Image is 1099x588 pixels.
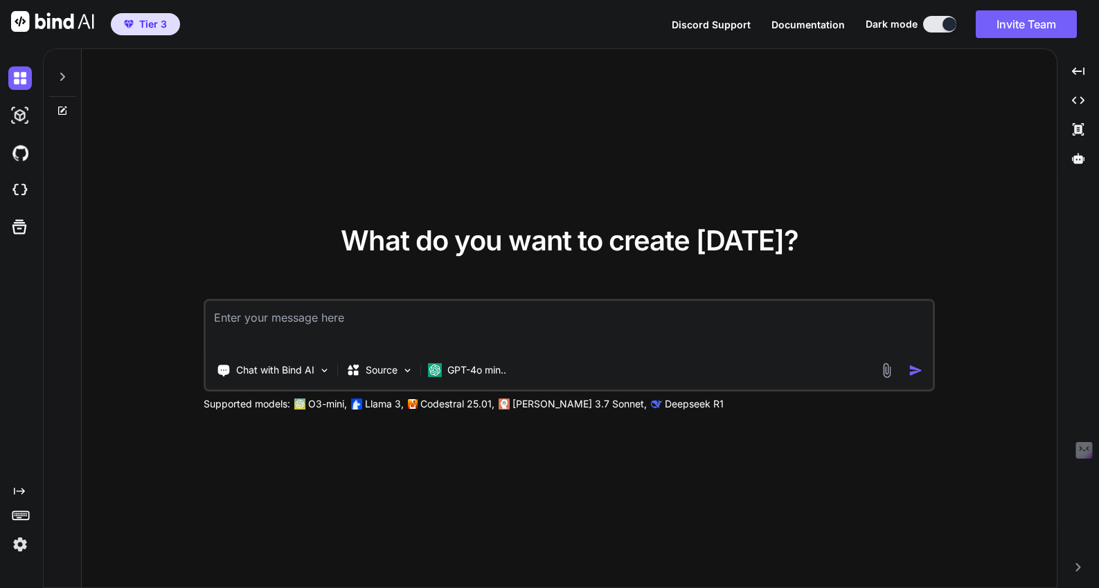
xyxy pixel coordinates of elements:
[512,397,647,411] p: [PERSON_NAME] 3.7 Sonnet,
[308,397,347,411] p: O3-mini,
[665,397,724,411] p: Deepseek R1
[341,223,798,257] span: What do you want to create [DATE]?
[236,363,314,377] p: Chat with Bind AI
[11,11,94,32] img: Bind AI
[365,397,404,411] p: Llama 3,
[111,13,180,35] button: premiumTier 3
[8,104,32,127] img: darkAi-studio
[8,178,32,202] img: cloudideIcon
[402,365,413,376] img: Pick Models
[8,66,32,90] img: darkChat
[408,399,418,409] img: Mistral-AI
[672,17,751,32] button: Discord Support
[879,362,895,378] img: attachment
[672,19,751,30] span: Discord Support
[204,397,290,411] p: Supported models:
[447,363,506,377] p: GPT-4o min..
[139,17,167,31] span: Tier 3
[351,398,362,410] img: Llama2
[771,19,845,30] span: Documentation
[124,20,134,28] img: premium
[366,363,397,377] p: Source
[294,398,305,410] img: GPT-4
[8,141,32,165] img: githubDark
[866,17,918,31] span: Dark mode
[976,10,1077,38] button: Invite Team
[428,363,442,377] img: GPT-4o mini
[909,363,923,378] img: icon
[771,17,845,32] button: Documentation
[499,398,510,410] img: claude
[8,533,32,556] img: settings
[651,398,662,410] img: claude
[420,397,494,411] p: Codestral 25.01,
[319,365,330,376] img: Pick Tools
